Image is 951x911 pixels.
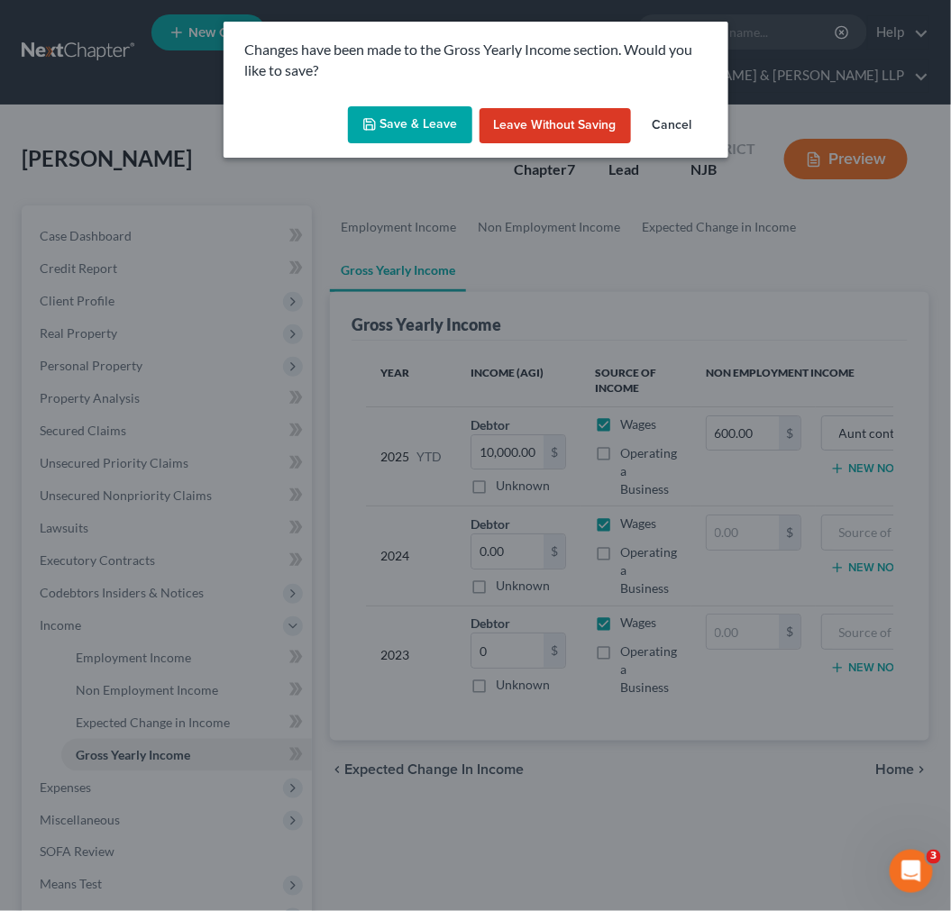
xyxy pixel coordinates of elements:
[480,108,631,144] button: Leave without Saving
[927,850,941,864] span: 3
[245,40,707,81] p: Changes have been made to the Gross Yearly Income section. Would you like to save?
[348,106,472,144] button: Save & Leave
[890,850,933,893] iframe: Intercom live chat
[638,108,707,144] button: Cancel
